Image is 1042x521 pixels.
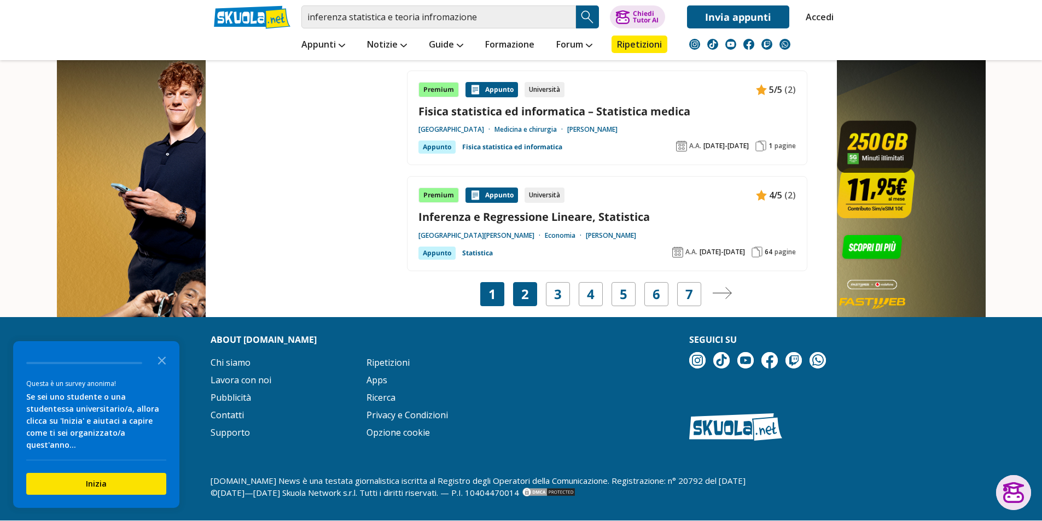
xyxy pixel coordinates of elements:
span: (2) [784,83,796,97]
span: A.A. [685,248,697,256]
a: Statistica [462,247,493,260]
div: Se sei uno studente o una studentessa universitario/a, allora clicca su 'Inizia' e aiutaci a capi... [26,391,166,451]
a: [PERSON_NAME] [567,125,618,134]
input: Cerca appunti, riassunti o versioni [301,5,576,28]
div: Appunto [418,247,456,260]
div: Appunto [418,141,456,154]
strong: Seguici su [689,333,737,346]
a: Privacy e Condizioni [366,409,448,421]
img: WhatsApp [810,352,826,368]
div: Università [525,188,564,203]
a: [GEOGRAPHIC_DATA] [418,125,494,134]
button: Inizia [26,473,166,495]
img: DMCA.com Protection Status [521,487,576,497]
a: Fisica statistica ed informatica – Statistica medica [418,104,796,119]
img: facebook [743,39,754,50]
a: 4 [587,286,595,302]
button: Close the survey [151,349,173,371]
img: Anno accademico [672,247,683,257]
a: 3 [554,286,562,302]
a: Pubblicità [211,391,251,403]
a: Chi siamo [211,356,251,368]
img: Pagina successiva [712,287,732,299]
div: Appunto [465,188,518,203]
a: Forum [554,36,595,55]
span: [DATE]-[DATE] [703,142,749,150]
div: Questa è un survey anonima! [26,378,166,389]
div: Premium [418,82,459,97]
a: Invia appunti [687,5,789,28]
a: Contatti [211,409,244,421]
a: Medicina e chirurgia [494,125,567,134]
span: 5/5 [769,83,782,97]
img: tiktok [713,352,730,368]
span: pagine [775,248,796,256]
img: Appunti contenuto [756,190,767,201]
img: WhatsApp [779,39,790,50]
a: Lavora con noi [211,374,271,386]
img: youtube [737,352,754,368]
img: instagram [689,352,706,368]
a: Fisica statistica ed informatica [462,141,562,154]
a: 5 [620,286,627,302]
img: instagram [689,39,700,50]
img: Appunti contenuto [470,190,481,201]
a: Inferenza e Regressione Lineare, Statistica [418,209,796,224]
span: 4/5 [769,188,782,202]
a: Appunti [299,36,348,55]
a: Pagina successiva [712,286,732,302]
a: Opzione cookie [366,426,430,438]
span: A.A. [689,142,701,150]
img: facebook [761,352,778,368]
div: Premium [418,188,459,203]
a: Ricerca [366,391,395,403]
img: twitch [785,352,802,368]
nav: Navigazione pagine [407,282,807,306]
a: 7 [685,286,693,302]
span: pagine [775,142,796,150]
img: Skuola.net [689,413,782,441]
a: [GEOGRAPHIC_DATA][PERSON_NAME] [418,231,545,240]
a: Guide [426,36,466,55]
a: Notizie [364,36,410,55]
img: Anno accademico [676,141,687,151]
div: Università [525,82,564,97]
span: [DATE]-[DATE] [700,248,745,256]
a: 6 [653,286,660,302]
img: twitch [761,39,772,50]
div: Appunto [465,82,518,97]
img: Appunti contenuto [756,84,767,95]
img: Pagine [752,247,762,257]
a: Formazione [482,36,537,55]
a: Ripetizioni [366,356,410,368]
span: 64 [765,248,772,256]
span: 1 [769,142,772,150]
img: Appunti contenuto [470,84,481,95]
p: [DOMAIN_NAME] News è una testata giornalistica iscritta al Registro degli Operatori della Comunic... [211,475,832,499]
a: Ripetizioni [612,36,667,53]
span: (2) [784,188,796,202]
button: Search Button [576,5,599,28]
div: Survey [13,341,179,508]
div: Chiedi Tutor AI [633,10,659,24]
a: [PERSON_NAME] [586,231,636,240]
a: Apps [366,374,387,386]
a: 2 [521,286,529,302]
button: ChiediTutor AI [610,5,665,28]
a: Accedi [806,5,829,28]
a: Supporto [211,426,250,438]
img: youtube [725,39,736,50]
img: Pagine [755,141,766,151]
img: Cerca appunti, riassunti o versioni [579,9,596,25]
span: 1 [488,286,496,302]
img: tiktok [707,39,718,50]
a: Economia [545,231,586,240]
strong: About [DOMAIN_NAME] [211,333,317,346]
